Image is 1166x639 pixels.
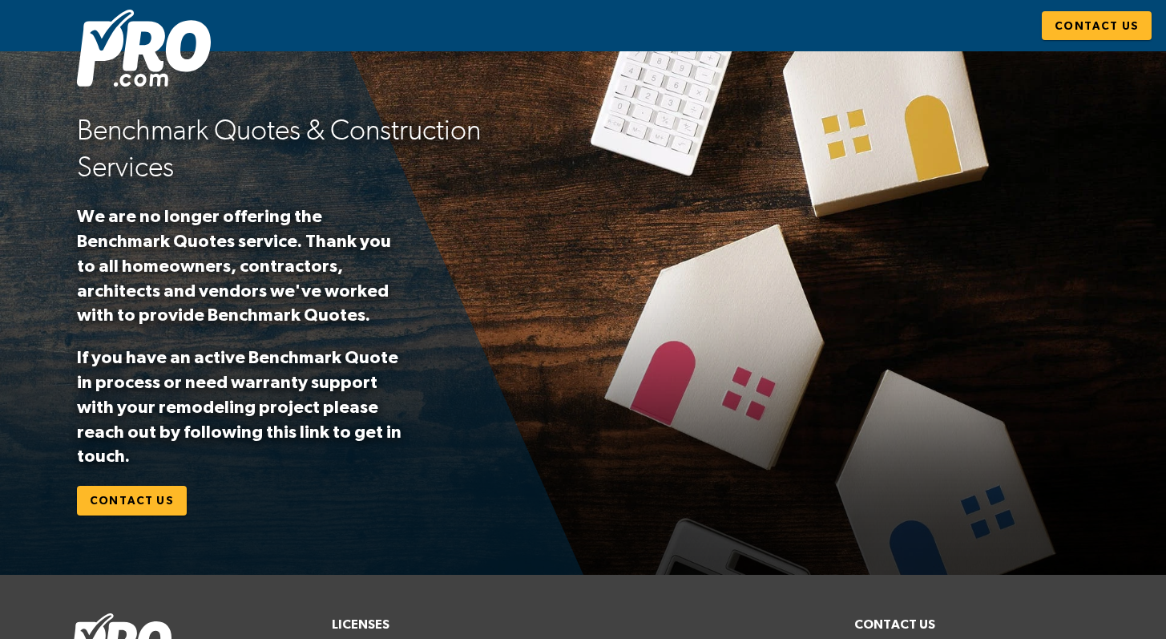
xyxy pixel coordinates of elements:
[332,613,835,636] h6: Licenses
[77,486,187,516] a: Contact Us
[77,111,567,187] h2: Benchmark Quotes & Construction Services
[1042,11,1152,41] a: Contact Us
[77,204,404,327] p: We are no longer offering the Benchmark Quotes service. Thank you to all homeowners, contractors,...
[90,491,174,511] span: Contact Us
[77,345,404,468] p: If you have an active Benchmark Quote in process or need warranty support with your remodeling pr...
[77,10,211,87] img: Pro.com logo
[1055,16,1139,36] span: Contact Us
[854,613,1096,636] h6: Contact Us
